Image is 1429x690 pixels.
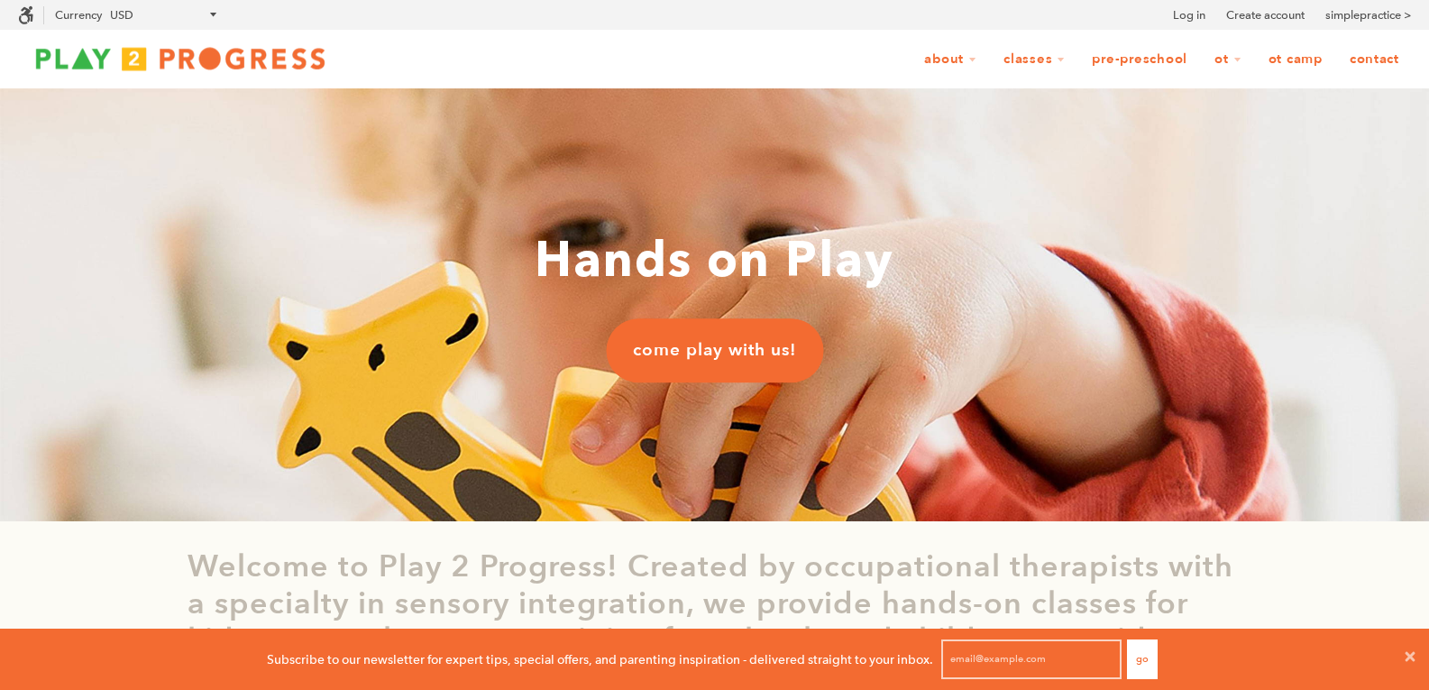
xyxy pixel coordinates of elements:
[1338,42,1411,77] a: Contact
[912,42,988,77] a: About
[18,41,343,77] img: Play2Progress logo
[992,42,1076,77] a: Classes
[606,318,823,382] a: come play with us!
[267,649,933,669] p: Subscribe to our newsletter for expert tips, special offers, and parenting inspiration - delivere...
[55,8,102,22] label: Currency
[1226,6,1305,24] a: Create account
[1325,6,1411,24] a: simplepractice >
[1257,42,1334,77] a: OT Camp
[1127,639,1158,679] button: Go
[1173,6,1205,24] a: Log in
[941,639,1122,679] input: email@example.com
[1203,42,1253,77] a: OT
[1080,42,1199,77] a: Pre-Preschool
[633,338,796,362] span: come play with us!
